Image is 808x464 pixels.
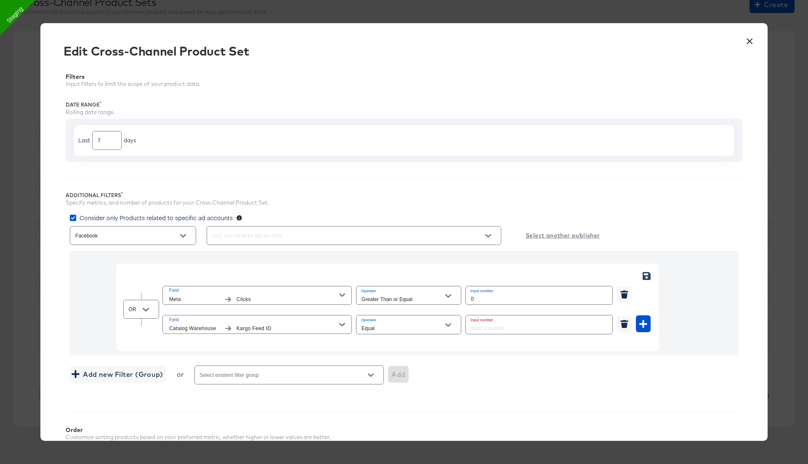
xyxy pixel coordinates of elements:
[93,128,121,146] input: Enter a number
[210,231,473,241] input: ALL ACCOUNTS SELECTED
[169,324,220,333] span: Catalog Warehouse
[139,303,152,316] button: Open
[177,370,184,379] div: or
[482,229,494,242] button: Open
[124,136,136,144] div: days
[742,32,757,47] button: ×
[162,315,352,334] button: FieldCatalog WarehouseKargo Feed ID
[526,230,600,241] u: Select another publisher
[169,316,339,324] span: Field
[66,199,742,207] div: Specify metrics, and number of products for your Cross-Channel Product Set.
[66,108,742,116] div: Rolling date range.
[237,295,339,304] span: Clicks
[66,80,742,88] div: Input filters to limit the scope of your product data.
[70,366,166,383] button: Add new Filter (Group)
[177,229,189,242] button: Open
[442,290,454,302] button: Open
[66,427,330,433] div: Order
[237,324,339,333] span: Kargo Feed ID
[64,44,249,58] div: Edit Cross-Channel Product Set
[169,287,339,294] span: Field
[466,286,612,304] input: Enter a number
[364,369,377,381] button: Open
[78,136,90,144] div: Last
[169,295,220,304] span: Meta
[162,286,352,305] button: FieldMetaClicks
[66,192,742,199] div: Additional Filters
[66,73,742,80] div: Filters
[66,101,742,108] div: Date Range
[80,213,233,222] span: Consider only Products related to specific ad accounts
[73,368,163,380] span: Add new Filter (Group)
[466,315,607,333] input: Enter a number
[522,224,603,247] button: Select another publisher
[442,319,454,331] button: Open
[66,433,330,441] div: Customize sorting products based on your preferred metric, whether higher or lower values are bet...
